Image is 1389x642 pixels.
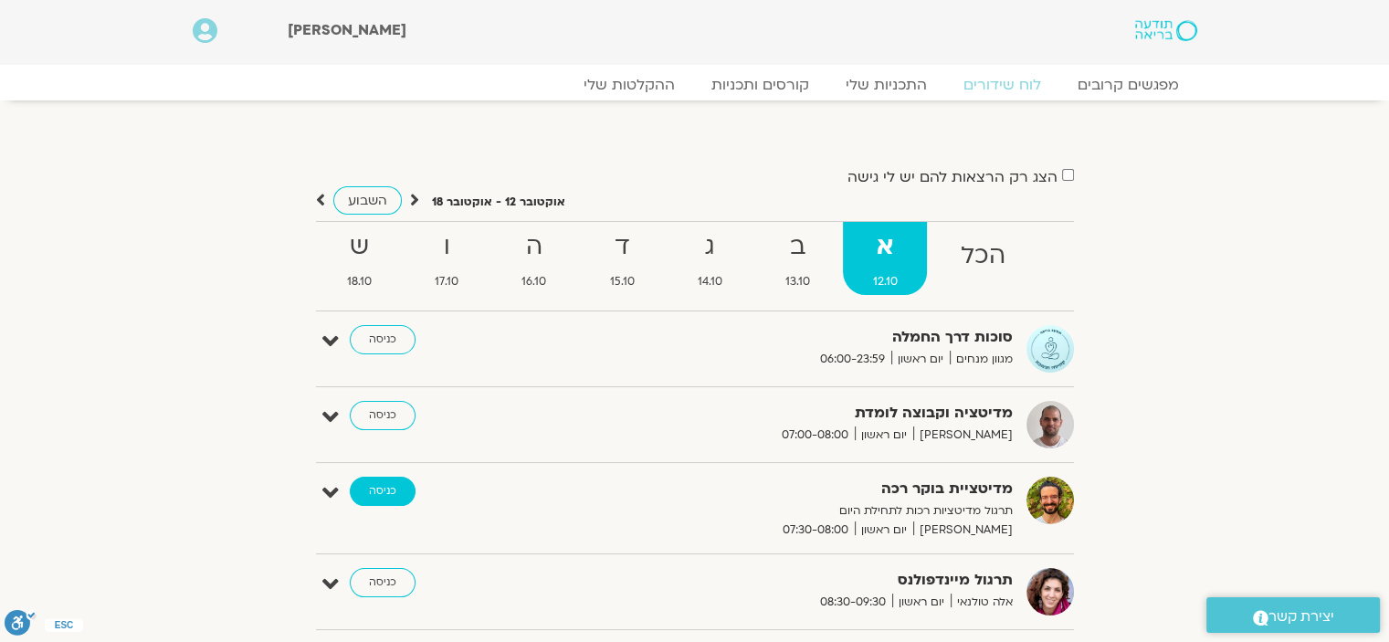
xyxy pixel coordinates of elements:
[913,521,1013,540] span: [PERSON_NAME]
[843,272,927,291] span: 12.10
[931,236,1035,277] strong: הכל
[945,76,1059,94] a: לוח שידורים
[565,401,1013,426] strong: מדיטציה וקבוצה לומדת
[847,169,1058,185] label: הצג רק הרצאות להם יש לי גישה
[405,222,489,295] a: ו17.10
[350,401,416,430] a: כניסה
[668,226,752,268] strong: ג
[1206,597,1380,633] a: יצירת קשר
[348,192,387,209] span: השבוע
[755,272,839,291] span: 13.10
[755,226,839,268] strong: ב
[580,226,664,268] strong: ד
[775,426,855,445] span: 07:00-08:00
[565,76,693,94] a: ההקלטות שלי
[432,193,565,212] p: אוקטובר 12 - אוקטובר 18
[193,76,1197,94] nav: Menu
[814,593,892,612] span: 08:30-09:30
[565,568,1013,593] strong: תרגול מיינדפולנס
[318,272,402,291] span: 18.10
[350,325,416,354] a: כניסה
[913,426,1013,445] span: [PERSON_NAME]
[755,222,839,295] a: ב13.10
[492,226,576,268] strong: ה
[1268,605,1334,629] span: יצירת קשר
[843,226,927,268] strong: א
[843,222,927,295] a: א12.10
[814,350,891,369] span: 06:00-23:59
[931,222,1035,295] a: הכל
[580,222,664,295] a: ד15.10
[892,593,951,612] span: יום ראשון
[693,76,827,94] a: קורסים ותכניות
[891,350,950,369] span: יום ראשון
[668,272,752,291] span: 14.10
[565,501,1013,521] p: תרגול מדיטציות רכות לתחילת היום
[776,521,855,540] span: 07:30-08:00
[565,325,1013,350] strong: סוכות דרך החמלה
[951,593,1013,612] span: אלה טולנאי
[288,20,406,40] span: [PERSON_NAME]
[827,76,945,94] a: התכניות שלי
[855,426,913,445] span: יום ראשון
[565,477,1013,501] strong: מדיטציית בוקר רכה
[1059,76,1197,94] a: מפגשים קרובים
[580,272,664,291] span: 15.10
[333,186,402,215] a: השבוע
[318,226,402,268] strong: ש
[950,350,1013,369] span: מגוון מנחים
[405,272,489,291] span: 17.10
[318,222,402,295] a: ש18.10
[668,222,752,295] a: ג14.10
[492,272,576,291] span: 16.10
[492,222,576,295] a: ה16.10
[350,568,416,597] a: כניסה
[350,477,416,506] a: כניסה
[855,521,913,540] span: יום ראשון
[405,226,489,268] strong: ו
